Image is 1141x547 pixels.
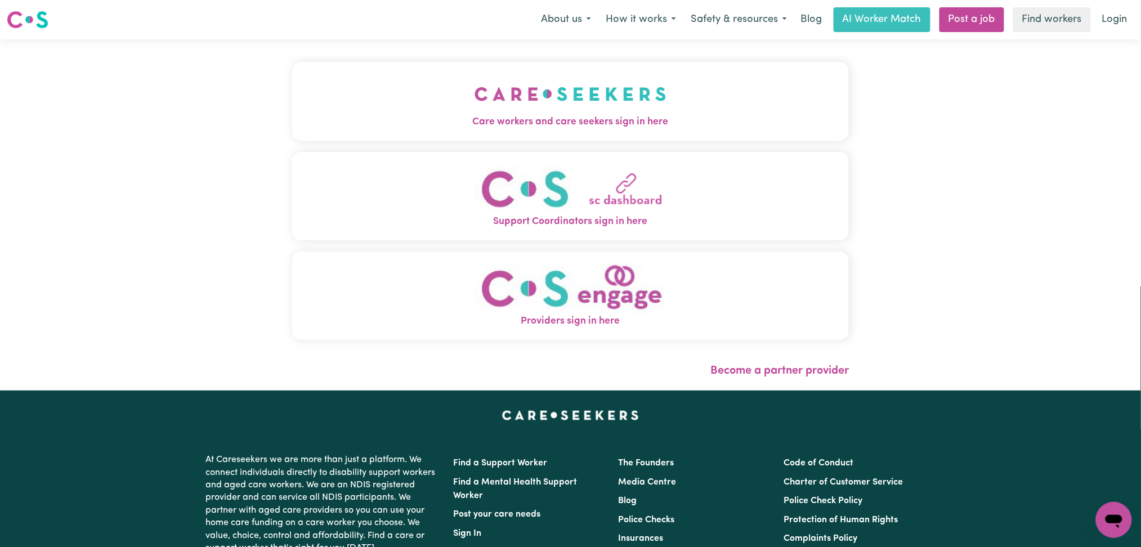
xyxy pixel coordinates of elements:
button: How it works [598,8,683,32]
span: Care workers and care seekers sign in here [292,115,849,129]
a: Careseekers logo [7,7,48,33]
a: Charter of Customer Service [784,478,903,487]
span: Support Coordinators sign in here [292,214,849,229]
a: Blog [794,7,829,32]
a: Complaints Policy [784,534,857,543]
a: Media Centre [619,478,677,487]
button: Care workers and care seekers sign in here [292,62,849,141]
a: Login [1095,7,1134,32]
a: Protection of Human Rights [784,515,898,524]
a: Careseekers home page [502,411,639,420]
a: Find a Mental Health Support Worker [454,478,578,500]
img: Careseekers logo [7,10,48,30]
a: Find a Support Worker [454,459,548,468]
a: The Founders [619,459,674,468]
button: Safety & resources [683,8,794,32]
a: Police Check Policy [784,496,862,505]
a: Post a job [939,7,1004,32]
a: Sign In [454,529,482,538]
button: Support Coordinators sign in here [292,152,849,240]
a: Police Checks [619,515,675,524]
a: AI Worker Match [834,7,930,32]
a: Become a partner provider [710,365,849,376]
a: Code of Conduct [784,459,853,468]
a: Find workers [1013,7,1091,32]
a: Post your care needs [454,510,541,519]
iframe: Button to launch messaging window [1096,502,1132,538]
button: Providers sign in here [292,252,849,340]
button: About us [534,8,598,32]
span: Providers sign in here [292,314,849,329]
a: Blog [619,496,637,505]
a: Insurances [619,534,664,543]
